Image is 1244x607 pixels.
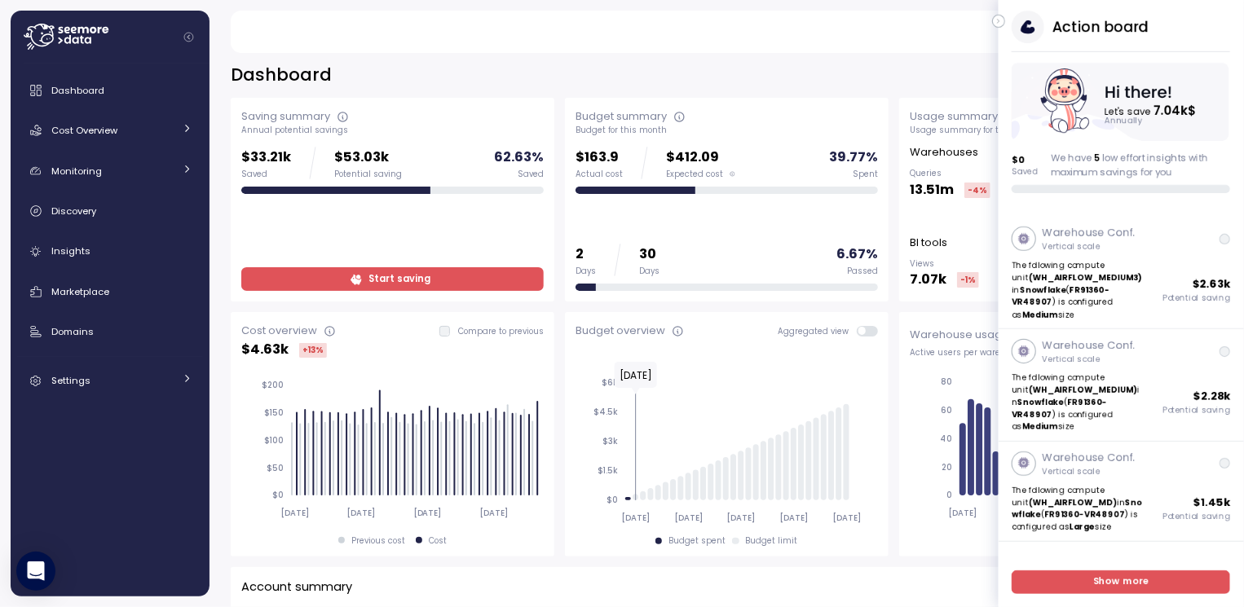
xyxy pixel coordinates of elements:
a: Insights [17,235,203,268]
strong: Medium [1023,310,1059,320]
p: 39.77 % [829,147,878,169]
strong: Snowflake [1018,397,1065,407]
p: Potential saving [1163,293,1231,304]
tspan: $1.5k [598,465,618,476]
tspan: 7.04k $ [1155,102,1198,119]
p: $53.03k [334,147,402,169]
p: $ 2.28k [1194,389,1231,405]
strong: FR91360-VR48907 [1045,509,1126,520]
div: Saved [518,169,544,180]
tspan: [DATE] [779,512,808,523]
div: Warehouse usage [910,327,1009,343]
tspan: [DATE] [413,508,442,518]
div: Saving summary [241,108,330,125]
div: Active users per warehouse [910,347,1212,358]
tspan: $3k [602,436,618,446]
p: $ 0 [1012,153,1039,166]
p: Vertical scale [1043,466,1136,477]
p: $412.09 [666,147,735,169]
a: Start saving [241,267,544,291]
p: Compare to previous [458,326,544,337]
tspan: $4.5k [593,407,618,417]
strong: (WH_AIRFLOW_MD) [1030,497,1118,508]
strong: Snowflake [1021,284,1067,295]
tspan: [DATE] [346,508,375,518]
tspan: [DATE] [621,512,650,523]
tspan: [DATE] [280,508,309,518]
tspan: $100 [264,435,284,446]
p: The following compute unit in ( ) is configured as size [1012,372,1144,433]
tspan: $150 [264,407,284,418]
div: Saved [241,169,291,180]
div: -4 % [964,183,990,198]
p: $ 2.63k [1193,276,1231,293]
tspan: 0 [946,490,952,501]
button: Collapse navigation [179,31,199,43]
tspan: [DATE] [480,508,509,518]
p: $ 1.45k [1194,495,1231,511]
div: Cost overview [241,323,317,339]
tspan: 80 [941,376,952,387]
div: Days [576,266,596,277]
a: Settings [17,364,203,397]
div: -1 % [957,272,979,288]
p: Account summary [241,578,352,596]
tspan: $6k [602,377,618,388]
p: 7.07k [910,269,946,291]
p: 13.51m [910,179,954,201]
tspan: $0 [272,490,284,501]
tspan: [DATE] [726,512,755,523]
p: The following compute unit in ( ) is configured as size [1012,259,1144,321]
tspan: $200 [262,380,284,390]
div: Days [639,266,659,277]
a: Warehouse Conf.Vertical scaleThe following compute unit(WH_AIRFLOW_MEDIUM)inSnowflake(FR91360-VR4... [999,329,1244,442]
div: +13 % [299,343,327,358]
p: Potential saving [1163,405,1231,416]
a: Marketplace [17,275,203,308]
strong: FR91360-VR48907 [1012,397,1108,420]
tspan: 60 [941,405,952,416]
a: Monitoring [17,155,203,187]
div: Usage summary [910,108,998,125]
p: 62.63 % [494,147,544,169]
p: 30 [639,244,659,266]
span: Settings [51,374,90,387]
span: Marketplace [51,285,109,298]
a: Warehouse Conf.Vertical scaleThe following compute unit(WH_AIRFLOW_MD)inSnowflake(FR91360-VR48907... [999,442,1244,542]
strong: (WH_AIRFLOW_MEDIUM) [1030,385,1138,395]
span: 5 [1095,152,1101,165]
p: Queries [910,168,990,179]
strong: Large [1070,521,1096,532]
div: Actual cost [576,169,623,180]
div: Previous cost [351,535,405,547]
span: Show more [1094,571,1149,593]
a: Cost Overview [17,114,203,147]
a: Show more [1012,570,1231,594]
h3: Action board [1052,16,1149,37]
strong: Snowflake [1012,497,1143,520]
tspan: [DATE] [949,508,977,518]
p: 2 [576,244,596,266]
p: $ 4.63k [241,339,289,361]
tspan: 40 [940,433,952,444]
tspan: 20 [942,462,952,473]
p: Warehouse Conf. [1043,337,1136,354]
span: Expected cost [666,169,723,180]
strong: FR91360-VR48907 [1012,284,1110,307]
a: Discovery [17,195,203,227]
text: [DATE] [620,368,652,382]
text: Let's save [1106,102,1198,119]
p: Potential saving [1163,511,1231,522]
span: Start saving [368,268,430,290]
tspan: [DATE] [832,512,861,523]
span: Insights [51,244,90,257]
p: Warehouses [910,144,978,161]
p: Warehouse Conf. [1043,450,1136,466]
div: Annual potential savings [241,125,544,136]
span: Discovery [51,205,96,218]
div: Potential saving [334,169,402,180]
div: Open Intercom Messenger [16,552,55,591]
p: Saved [1012,166,1039,178]
div: Usage summary for the past month [910,125,1212,136]
span: Dashboard [51,84,104,97]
